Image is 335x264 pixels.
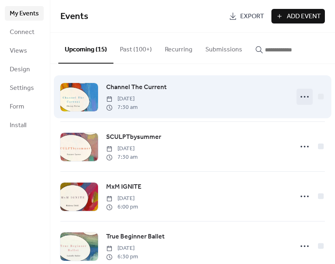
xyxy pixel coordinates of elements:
[106,244,138,253] span: [DATE]
[199,33,249,63] button: Submissions
[113,33,158,63] button: Past (100+)
[106,82,166,93] a: Channel The Current
[106,132,161,142] span: SCULPTbysummer
[106,232,164,242] span: True Beginner Ballet
[106,132,161,143] a: SCULPTbysummer
[10,121,26,130] span: Install
[5,118,44,132] a: Install
[287,12,321,21] span: Add Event
[10,65,30,75] span: Design
[106,83,166,92] span: Channel The Current
[10,46,27,56] span: Views
[5,81,44,95] a: Settings
[106,95,138,103] span: [DATE]
[225,9,268,23] a: Export
[5,62,44,77] a: Design
[5,99,44,114] a: Form
[106,194,138,203] span: [DATE]
[271,9,325,23] button: Add Event
[106,203,138,211] span: 6:00 pm
[106,145,138,153] span: [DATE]
[10,9,39,19] span: My Events
[106,232,164,242] a: True Beginner Ballet
[5,6,44,21] a: My Events
[106,153,138,162] span: 7:30 am
[60,8,88,26] span: Events
[158,33,199,63] button: Recurring
[58,33,113,64] button: Upcoming (15)
[106,103,138,112] span: 7:30 am
[106,253,138,261] span: 6:30 pm
[106,182,141,192] a: MxM IGNITE
[5,43,44,58] a: Views
[10,83,34,93] span: Settings
[10,28,34,37] span: Connect
[240,12,264,21] span: Export
[5,25,44,39] a: Connect
[10,102,24,112] span: Form
[106,182,141,192] span: MxM IGNITE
